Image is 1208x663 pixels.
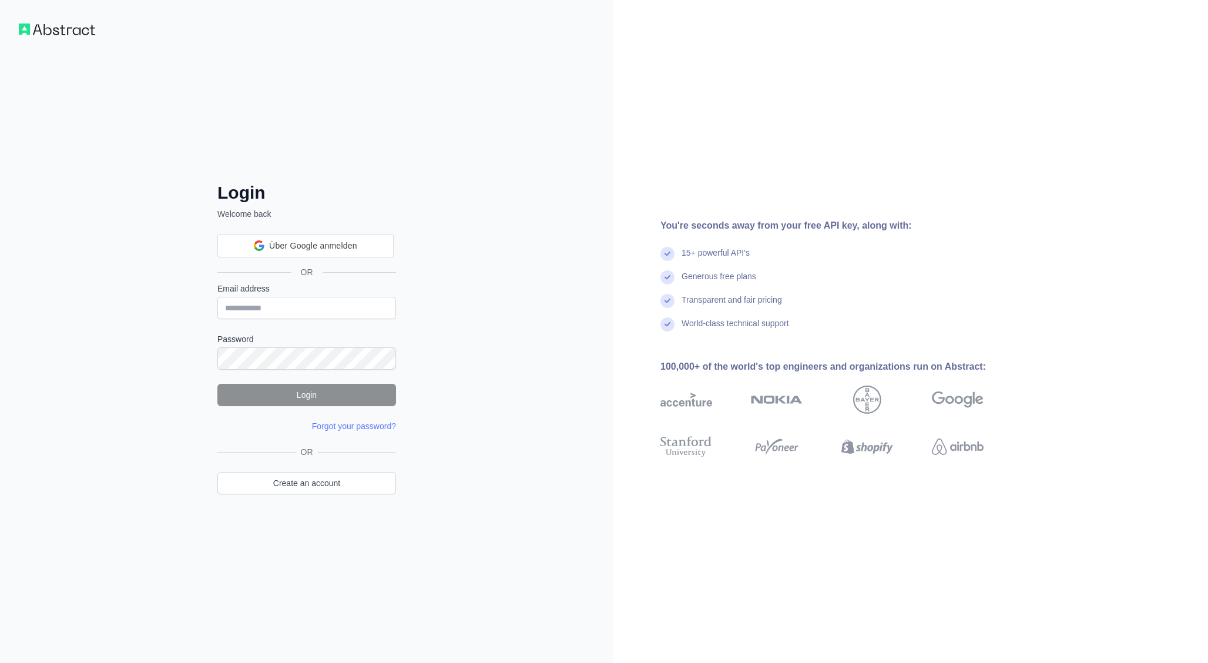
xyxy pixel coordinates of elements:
[660,360,1021,374] div: 100,000+ of the world's top engineers and organizations run on Abstract:
[682,247,750,270] div: 15+ powerful API's
[682,317,789,341] div: World-class technical support
[660,386,712,414] img: accenture
[217,283,396,294] label: Email address
[751,434,803,460] img: payoneer
[217,234,394,257] div: Über Google anmelden
[660,219,1021,233] div: You're seconds away from your free API key, along with:
[853,386,881,414] img: bayer
[269,240,357,252] span: Über Google anmelden
[217,208,396,220] p: Welcome back
[660,317,675,331] img: check mark
[296,446,318,458] span: OR
[841,434,893,460] img: shopify
[932,386,984,414] img: google
[312,421,396,431] a: Forgot your password?
[217,472,396,494] a: Create an account
[217,333,396,345] label: Password
[932,434,984,460] img: airbnb
[660,270,675,284] img: check mark
[682,270,756,294] div: Generous free plans
[660,294,675,308] img: check mark
[751,386,803,414] img: nokia
[660,434,712,460] img: stanford university
[291,266,323,278] span: OR
[682,294,782,317] div: Transparent and fair pricing
[19,24,95,35] img: Workflow
[217,182,396,203] h2: Login
[660,247,675,261] img: check mark
[217,384,396,406] button: Login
